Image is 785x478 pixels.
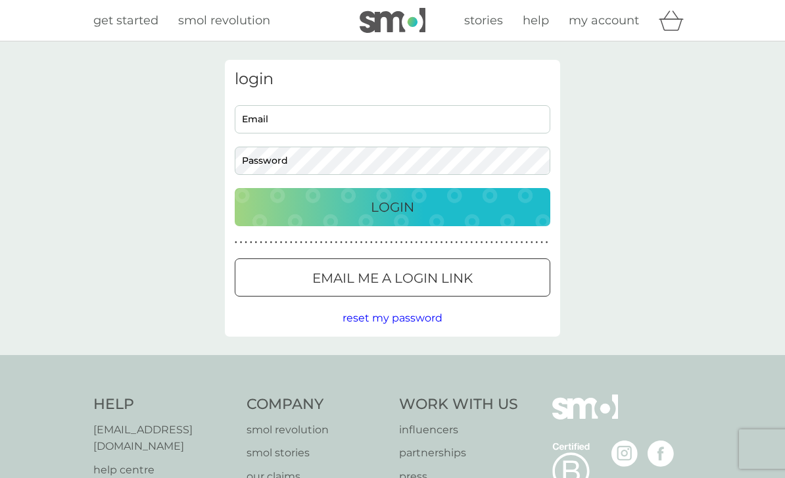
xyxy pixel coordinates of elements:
span: stories [464,13,503,28]
p: ● [325,239,327,246]
p: ● [430,239,433,246]
p: ● [375,239,378,246]
p: ● [500,239,503,246]
p: ● [285,239,287,246]
p: ● [290,239,293,246]
button: reset my password [343,310,442,327]
span: help [523,13,549,28]
p: ● [320,239,323,246]
a: help [523,11,549,30]
a: [EMAIL_ADDRESS][DOMAIN_NAME] [93,421,233,455]
p: ● [521,239,523,246]
p: ● [481,239,483,246]
img: smol [360,8,425,33]
p: ● [365,239,368,246]
p: ● [490,239,493,246]
p: ● [390,239,393,246]
p: ● [496,239,498,246]
p: ● [475,239,478,246]
p: ● [275,239,277,246]
p: ● [465,239,468,246]
p: ● [525,239,528,246]
a: get started [93,11,158,30]
p: ● [305,239,308,246]
p: ● [340,239,343,246]
p: Login [371,197,414,218]
a: stories [464,11,503,30]
p: ● [315,239,318,246]
p: ● [425,239,428,246]
p: ● [345,239,348,246]
p: ● [416,239,418,246]
button: Login [235,188,550,226]
p: ● [445,239,448,246]
p: ● [335,239,338,246]
p: ● [435,239,438,246]
p: ● [405,239,408,246]
p: ● [546,239,548,246]
p: ● [485,239,488,246]
p: ● [370,239,373,246]
h4: Work With Us [399,394,518,415]
a: smol stories [247,444,387,462]
p: ● [510,239,513,246]
p: ● [300,239,302,246]
p: ● [420,239,423,246]
h3: login [235,70,550,89]
a: partnerships [399,444,518,462]
p: Email me a login link [312,268,473,289]
p: ● [536,239,538,246]
p: ● [265,239,268,246]
a: influencers [399,421,518,439]
span: reset my password [343,312,442,324]
span: smol revolution [178,13,270,28]
div: basket [659,7,692,34]
p: ● [515,239,518,246]
p: ● [400,239,403,246]
a: smol revolution [247,421,387,439]
p: ● [240,239,243,246]
h4: Help [93,394,233,415]
p: ● [280,239,283,246]
button: Email me a login link [235,258,550,297]
p: ● [235,239,237,246]
img: smol [552,394,618,439]
p: ● [350,239,352,246]
a: smol revolution [178,11,270,30]
p: ● [270,239,272,246]
p: ● [330,239,333,246]
p: ● [385,239,388,246]
p: ● [250,239,252,246]
p: ● [255,239,258,246]
p: ● [395,239,398,246]
p: ● [380,239,383,246]
p: ● [460,239,463,246]
p: ● [260,239,262,246]
img: visit the smol Instagram page [611,441,638,467]
span: my account [569,13,639,28]
p: ● [410,239,413,246]
p: ● [360,239,363,246]
p: ● [355,239,358,246]
p: ● [506,239,508,246]
a: my account [569,11,639,30]
p: ● [540,239,543,246]
span: get started [93,13,158,28]
p: ● [531,239,533,246]
p: ● [310,239,312,246]
p: ● [245,239,247,246]
p: ● [470,239,473,246]
p: ● [440,239,443,246]
h4: Company [247,394,387,415]
p: ● [450,239,453,246]
p: ● [456,239,458,246]
p: ● [295,239,298,246]
img: visit the smol Facebook page [648,441,674,467]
